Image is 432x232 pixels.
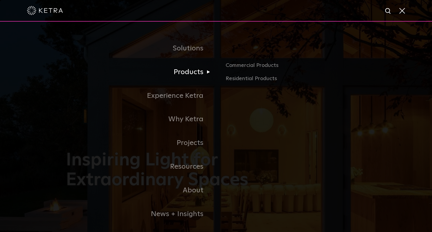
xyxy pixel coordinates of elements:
[27,6,63,15] img: ketra-logo-2019-white
[66,107,216,131] a: Why Ketra
[66,60,216,84] a: Products
[226,61,366,74] a: Commercial Products
[66,131,216,155] a: Projects
[66,155,216,179] a: Resources
[66,37,216,60] a: Solutions
[226,74,366,83] a: Residential Products
[66,202,216,226] a: News + Insights
[66,179,216,202] a: About
[385,8,392,15] img: search icon
[66,84,216,108] a: Experience Ketra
